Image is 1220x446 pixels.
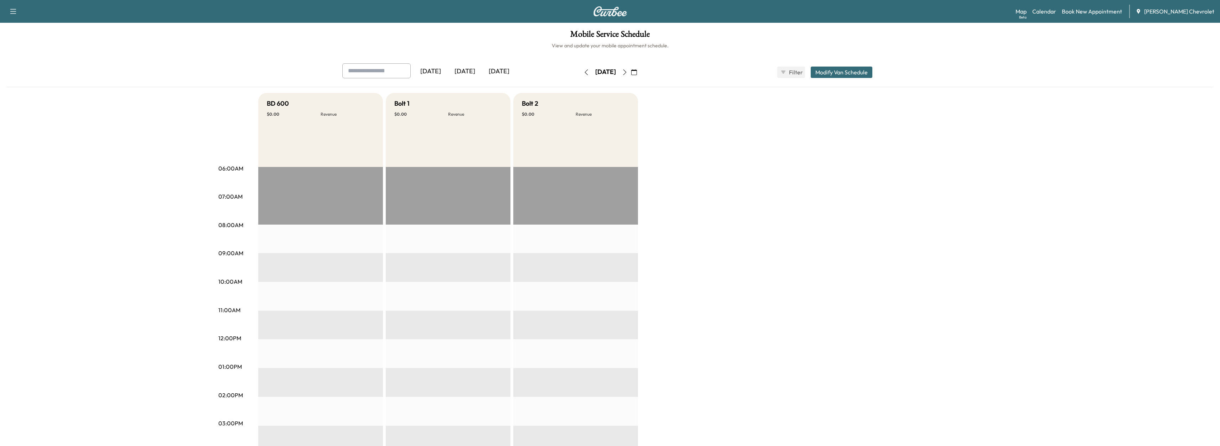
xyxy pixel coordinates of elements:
[1032,7,1056,16] a: Calendar
[593,6,627,16] img: Curbee Logo
[218,277,242,286] p: 10:00AM
[522,111,576,117] p: $ 0.00
[595,68,616,77] div: [DATE]
[414,63,448,80] div: [DATE]
[522,99,538,109] h5: Bolt 2
[218,164,243,173] p: 06:00AM
[218,334,241,342] p: 12:00PM
[267,111,321,117] p: $ 0.00
[394,99,410,109] h5: Bolt 1
[7,30,1213,42] h1: Mobile Service Schedule
[218,249,243,257] p: 09:00AM
[218,306,240,314] p: 11:00AM
[1016,7,1027,16] a: MapBeta
[218,192,243,201] p: 07:00AM
[448,63,482,80] div: [DATE]
[218,419,243,427] p: 03:00PM
[321,111,374,117] p: Revenue
[448,111,502,117] p: Revenue
[1062,7,1122,16] a: Book New Appointment
[777,67,805,78] button: Filter
[218,391,243,399] p: 02:00PM
[811,67,872,78] button: Modify Van Schedule
[482,63,516,80] div: [DATE]
[1019,15,1027,20] div: Beta
[7,42,1213,49] h6: View and update your mobile appointment schedule.
[1144,7,1214,16] span: [PERSON_NAME] Chevrolet
[218,362,242,371] p: 01:00PM
[218,221,243,229] p: 08:00AM
[267,99,289,109] h5: BD 600
[394,111,448,117] p: $ 0.00
[789,68,802,77] span: Filter
[576,111,629,117] p: Revenue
